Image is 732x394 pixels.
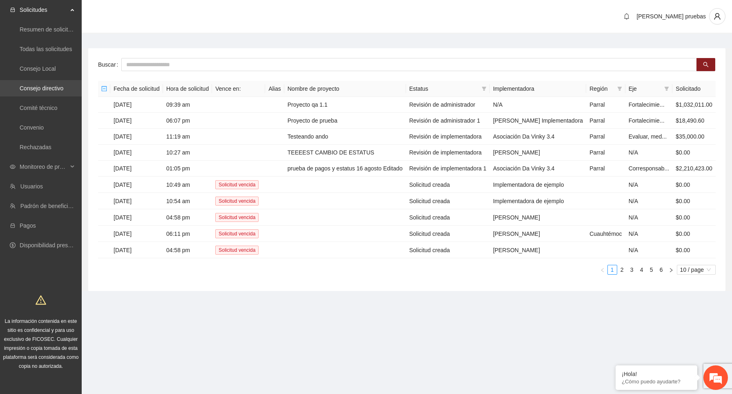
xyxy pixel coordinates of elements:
span: Fortalecimie... [629,101,665,108]
span: Corresponsab... [629,165,670,172]
a: 4 [637,265,646,274]
th: Solicitado [672,81,716,97]
td: Parral [586,129,625,145]
td: prueba de pagos y estatus 16 agosto Editado [284,161,406,177]
td: Revisión de implementadora [406,145,490,161]
a: Consejo directivo [20,85,63,92]
label: Buscar [98,58,121,71]
td: [DATE] [110,97,163,113]
span: filter [482,86,487,91]
span: user [710,13,725,20]
span: eye [10,164,16,170]
td: 06:11 pm [163,226,212,242]
span: warning [36,295,46,305]
span: Solicitud vencida [215,229,259,238]
a: 3 [627,265,636,274]
button: left [598,265,607,275]
td: N/A [625,226,673,242]
li: 5 [647,265,656,275]
td: $35,000.00 [672,129,716,145]
td: 10:54 am [163,193,212,209]
span: Solicitud vencida [215,213,259,222]
td: Parral [586,145,625,161]
span: Región [589,84,614,93]
span: bell [620,13,633,20]
a: Rechazadas [20,144,51,150]
td: [DATE] [110,145,163,161]
td: Revisión de administrador 1 [406,113,490,129]
td: Implementadora de ejemplo [490,193,586,209]
td: [PERSON_NAME] [490,209,586,226]
span: Solicitud vencida [215,246,259,255]
td: Revisión de administrador [406,97,490,113]
td: 01:05 pm [163,161,212,177]
td: N/A [625,242,673,258]
td: Proyecto qa 1.1 [284,97,406,113]
td: Implementadora de ejemplo [490,177,586,193]
td: Parral [586,161,625,177]
td: Asociación Da Vinky 3.4 [490,161,586,177]
td: [DATE] [110,129,163,145]
td: 06:07 pm [163,113,212,129]
th: Nombre de proyecto [284,81,406,97]
td: $18,490.60 [672,113,716,129]
td: Solicitud creada [406,226,490,242]
span: search [703,62,709,68]
td: Solicitud creada [406,209,490,226]
td: Solicitud creada [406,193,490,209]
span: filter [664,86,669,91]
button: search [696,58,715,71]
td: Revisión de implementadora 1 [406,161,490,177]
td: 11:19 am [163,129,212,145]
td: Solicitud creada [406,177,490,193]
td: [DATE] [110,161,163,177]
td: $0.00 [672,193,716,209]
td: [DATE] [110,226,163,242]
td: 04:58 pm [163,242,212,258]
td: [PERSON_NAME] [490,226,586,242]
td: N/A [625,145,673,161]
td: [PERSON_NAME] [490,242,586,258]
span: filter [616,83,624,95]
td: 09:39 am [163,97,212,113]
span: Solicitud vencida [215,180,259,189]
a: 2 [618,265,627,274]
td: $1,032,011.00 [672,97,716,113]
a: 5 [647,265,656,274]
div: Page Size [677,265,716,275]
span: left [600,268,605,273]
td: $0.00 [672,226,716,242]
td: [DATE] [110,177,163,193]
a: Convenio [20,124,44,131]
span: Fortalecimie... [629,117,665,124]
th: Implementadora [490,81,586,97]
span: Estatus [409,84,478,93]
li: Previous Page [598,265,607,275]
span: Solicitudes [20,2,68,18]
th: Vence en: [212,81,265,97]
td: $2,210,423.00 [672,161,716,177]
span: filter [617,86,622,91]
td: $0.00 [672,177,716,193]
th: Fecha de solicitud [110,81,163,97]
td: Cuauhtémoc [586,226,625,242]
li: 4 [637,265,647,275]
a: Usuarios [20,183,43,190]
span: 10 / page [680,265,712,274]
td: Solicitud creada [406,242,490,258]
span: inbox [10,7,16,13]
span: Evaluar, med... [629,133,667,140]
td: $0.00 [672,242,716,258]
span: [PERSON_NAME] pruebas [636,13,706,20]
a: 6 [657,265,666,274]
a: Disponibilidad presupuestal [20,242,89,248]
li: 3 [627,265,637,275]
span: Eje [629,84,661,93]
td: 10:27 am [163,145,212,161]
td: N/A [625,177,673,193]
div: ¡Hola! [622,371,691,377]
th: Hora de solicitud [163,81,212,97]
span: filter [663,83,671,95]
a: Todas las solicitudes [20,46,72,52]
td: [DATE] [110,242,163,258]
